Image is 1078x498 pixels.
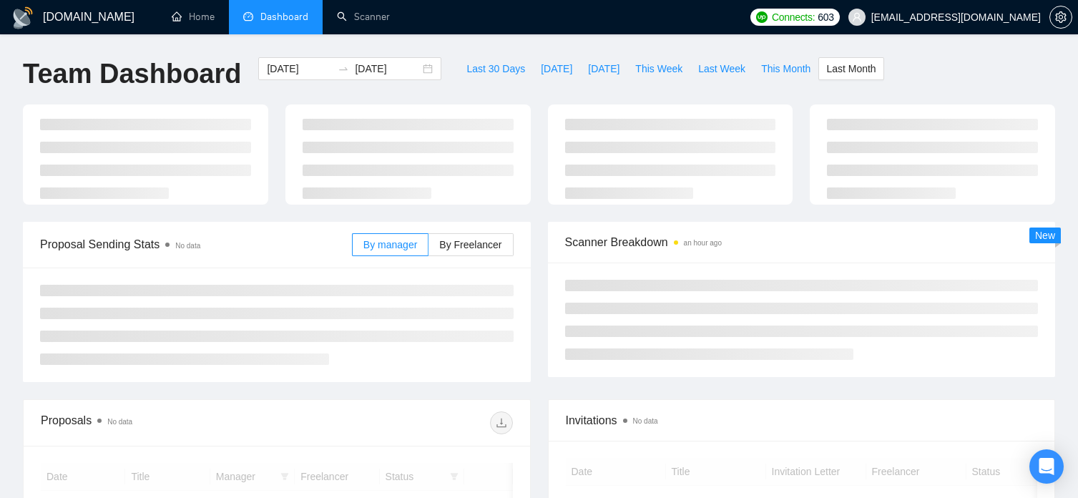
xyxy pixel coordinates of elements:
[753,57,818,80] button: This Month
[355,61,420,77] input: End date
[756,11,768,23] img: upwork-logo.png
[565,233,1039,251] span: Scanner Breakdown
[541,61,572,77] span: [DATE]
[761,61,810,77] span: This Month
[338,63,349,74] span: to
[466,61,525,77] span: Last 30 Days
[684,239,722,247] time: an hour ago
[337,11,390,23] a: searchScanner
[1049,11,1072,23] a: setting
[459,57,533,80] button: Last 30 Days
[533,57,580,80] button: [DATE]
[175,242,200,250] span: No data
[690,57,753,80] button: Last Week
[40,235,352,253] span: Proposal Sending Stats
[1049,6,1072,29] button: setting
[852,12,862,22] span: user
[260,11,308,23] span: Dashboard
[818,9,833,25] span: 603
[698,61,745,77] span: Last Week
[1050,11,1072,23] span: setting
[338,63,349,74] span: swap-right
[627,57,690,80] button: This Week
[633,417,658,425] span: No data
[635,61,682,77] span: This Week
[363,239,417,250] span: By manager
[243,11,253,21] span: dashboard
[566,411,1038,429] span: Invitations
[172,11,215,23] a: homeHome
[23,57,241,91] h1: Team Dashboard
[107,418,132,426] span: No data
[267,61,332,77] input: Start date
[439,239,501,250] span: By Freelancer
[1035,230,1055,241] span: New
[41,411,277,434] div: Proposals
[580,57,627,80] button: [DATE]
[826,61,876,77] span: Last Month
[1029,449,1064,484] div: Open Intercom Messenger
[818,57,883,80] button: Last Month
[588,61,619,77] span: [DATE]
[11,6,34,29] img: logo
[772,9,815,25] span: Connects:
